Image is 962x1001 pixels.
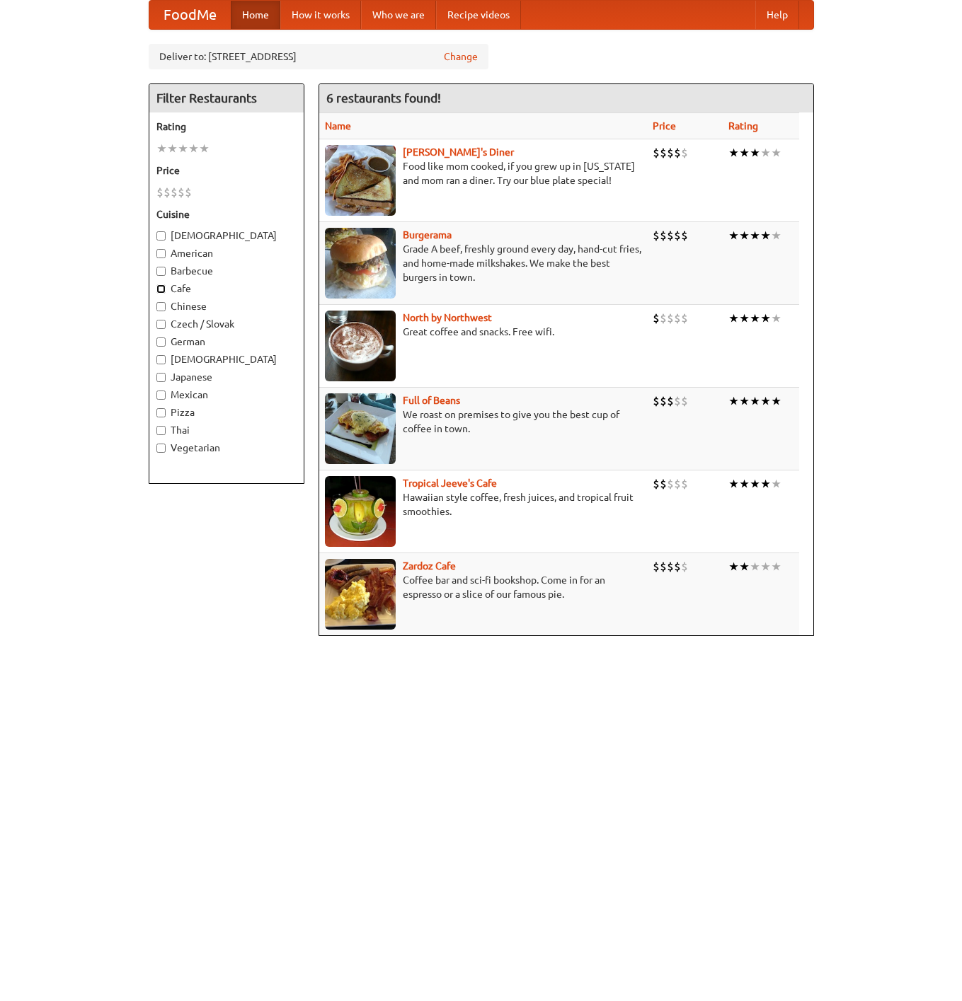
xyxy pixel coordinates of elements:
[681,559,688,574] li: $
[156,373,166,382] input: Japanese
[667,145,674,161] li: $
[156,352,297,366] label: [DEMOGRAPHIC_DATA]
[660,559,667,574] li: $
[326,91,441,105] ng-pluralize: 6 restaurants found!
[653,228,660,243] li: $
[755,1,799,29] a: Help
[760,559,771,574] li: ★
[660,476,667,492] li: $
[674,476,681,492] li: $
[325,145,396,216] img: sallys.jpg
[660,393,667,409] li: $
[280,1,361,29] a: How it works
[156,141,167,156] li: ★
[164,185,171,200] li: $
[156,302,166,311] input: Chinese
[403,478,497,489] a: Tropical Jeeve's Cafe
[403,146,514,158] b: [PERSON_NAME]'s Diner
[750,228,760,243] li: ★
[681,228,688,243] li: $
[231,1,280,29] a: Home
[660,145,667,161] li: $
[156,246,297,260] label: American
[653,120,676,132] a: Price
[156,355,166,364] input: [DEMOGRAPHIC_DATA]
[667,228,674,243] li: $
[667,476,674,492] li: $
[156,337,166,347] input: German
[325,407,641,436] p: We roast on premises to give you the best cup of coffee in town.
[739,393,750,409] li: ★
[674,311,681,326] li: $
[156,249,166,258] input: American
[771,559,781,574] li: ★
[361,1,436,29] a: Who we are
[156,228,297,243] label: [DEMOGRAPHIC_DATA]
[739,311,750,326] li: ★
[728,120,758,132] a: Rating
[653,311,660,326] li: $
[325,573,641,601] p: Coffee bar and sci-fi bookshop. Come in for an espresso or a slice of our famous pie.
[178,141,188,156] li: ★
[199,141,210,156] li: ★
[771,476,781,492] li: ★
[156,405,297,420] label: Pizza
[653,476,660,492] li: $
[403,395,460,406] b: Full of Beans
[403,312,492,323] a: North by Northwest
[667,393,674,409] li: $
[156,423,297,437] label: Thai
[156,264,297,278] label: Barbecue
[325,120,351,132] a: Name
[728,559,739,574] li: ★
[156,284,166,294] input: Cafe
[156,299,297,313] label: Chinese
[156,267,166,276] input: Barbecue
[760,476,771,492] li: ★
[667,311,674,326] li: $
[325,228,396,299] img: burgerama.jpg
[156,370,297,384] label: Japanese
[739,559,750,574] li: ★
[674,145,681,161] li: $
[325,325,641,339] p: Great coffee and snacks. Free wifi.
[325,559,396,630] img: zardoz.jpg
[760,145,771,161] li: ★
[771,145,781,161] li: ★
[325,242,641,284] p: Grade A beef, freshly ground every day, hand-cut fries, and home-made milkshakes. We make the bes...
[771,393,781,409] li: ★
[171,185,178,200] li: $
[739,145,750,161] li: ★
[156,317,297,331] label: Czech / Slovak
[325,476,396,547] img: jeeves.jpg
[403,229,452,241] a: Burgerama
[156,207,297,221] h5: Cuisine
[760,311,771,326] li: ★
[653,559,660,574] li: $
[149,1,231,29] a: FoodMe
[728,311,739,326] li: ★
[728,393,739,409] li: ★
[156,120,297,134] h5: Rating
[156,408,166,417] input: Pizza
[156,388,297,402] label: Mexican
[403,560,456,572] a: Zardoz Cafe
[178,185,185,200] li: $
[771,228,781,243] li: ★
[728,476,739,492] li: ★
[667,559,674,574] li: $
[156,444,166,453] input: Vegetarian
[325,490,641,519] p: Hawaiian style coffee, fresh juices, and tropical fruit smoothies.
[771,311,781,326] li: ★
[660,311,667,326] li: $
[185,185,192,200] li: $
[750,393,760,409] li: ★
[728,228,739,243] li: ★
[149,44,488,69] div: Deliver to: [STREET_ADDRESS]
[325,311,396,381] img: north.jpg
[156,282,297,296] label: Cafe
